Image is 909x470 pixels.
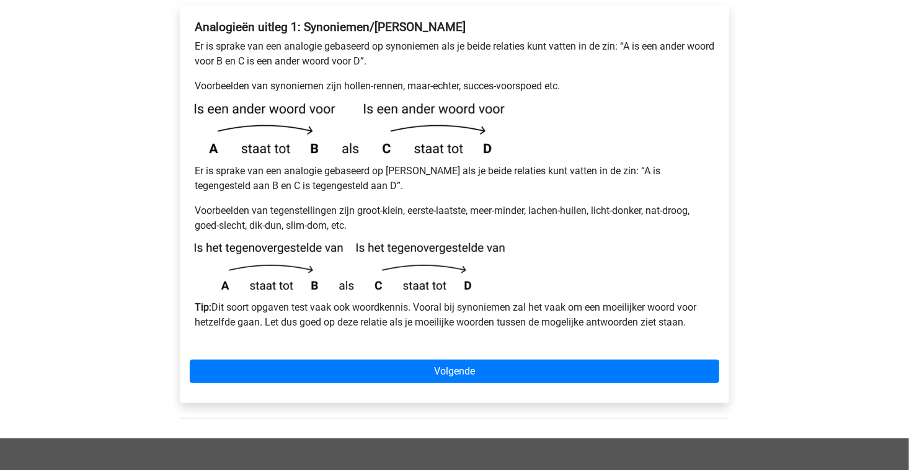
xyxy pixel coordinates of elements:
p: Dit soort opgaven test vaak ook woordkennis. Vooral bij synoniemen zal het vaak om een moeilijker... [195,300,714,330]
a: Volgende [190,360,719,383]
img: analogies_pattern1_2.png [195,243,505,290]
p: Er is sprake van een analogie gebaseerd op [PERSON_NAME] als je beide relaties kunt vatten in de ... [195,164,714,193]
b: Analogieën uitleg 1: Synoniemen/[PERSON_NAME] [195,20,466,34]
p: Voorbeelden van tegenstellingen zijn groot-klein, eerste-laatste, meer-minder, lachen-huilen, lic... [195,203,714,233]
p: Er is sprake van een analogie gebaseerd op synoniemen als je beide relaties kunt vatten in de zin... [195,39,714,69]
img: analogies_pattern1.png [195,104,505,154]
p: Voorbeelden van synoniemen zijn hollen-rennen, maar-echter, succes-voorspoed etc. [195,79,714,94]
b: Tip: [195,301,211,313]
